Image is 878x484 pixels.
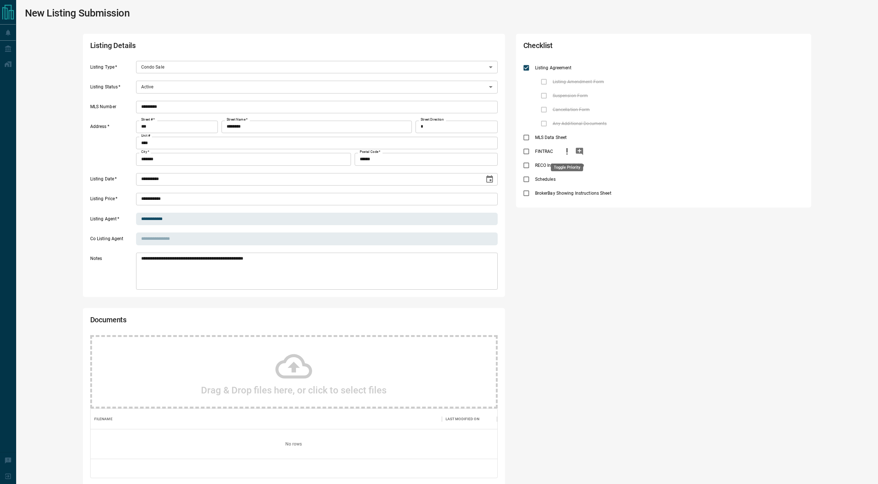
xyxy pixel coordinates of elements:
[561,144,573,158] button: priority
[421,117,444,122] label: Street Direction
[90,84,134,93] label: Listing Status
[90,236,134,245] label: Co Listing Agent
[442,409,497,429] div: Last Modified On
[573,144,586,158] button: add note
[533,176,557,183] span: Schedules
[90,216,134,225] label: Listing Agent
[446,409,479,429] div: Last Modified On
[90,335,498,408] div: Drag & Drop files here, or click to select files
[90,104,134,113] label: MLS Number
[94,409,113,429] div: Filename
[90,196,134,205] label: Listing Price
[551,78,606,85] span: Listing Amendment Form
[533,134,569,141] span: MLS Data Sheet
[136,81,498,93] div: Active
[90,176,134,186] label: Listing Date
[482,172,497,187] button: Choose date, selected date is Sep 12, 2025
[360,150,380,154] label: Postal Code
[90,256,134,290] label: Notes
[551,92,590,99] span: Suspension Form
[141,133,150,138] label: Unit #
[201,385,387,396] h2: Drag & Drop files here, or click to select files
[533,148,555,155] span: FINTRAC
[90,124,134,165] label: Address
[90,41,335,54] h2: Listing Details
[141,117,155,122] label: Street #
[91,409,442,429] div: Filename
[141,150,149,154] label: City
[227,117,248,122] label: Street Name
[551,120,609,127] span: Any Additional Documents
[523,41,692,54] h2: Checklist
[90,315,335,328] h2: Documents
[90,64,134,74] label: Listing Type
[533,162,586,169] span: RECO Information Guide
[551,164,583,171] div: Toggle Priority
[551,106,592,113] span: Cancellation Form
[533,190,613,197] span: BrokerBay Showing Instructions Sheet
[136,61,498,73] div: Condo Sale
[533,65,574,71] span: Listing Agreement
[25,7,130,19] h1: New Listing Submission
